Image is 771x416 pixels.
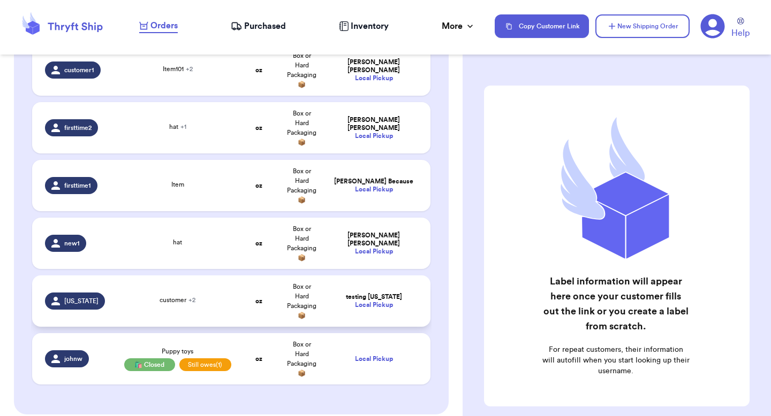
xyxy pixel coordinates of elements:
[180,124,186,130] span: + 1
[255,240,262,246] strong: oz
[287,341,316,376] span: Box or Hard Packaging 📦
[231,20,286,33] a: Purchased
[595,14,690,38] button: New Shipping Order
[330,116,418,132] div: [PERSON_NAME] [PERSON_NAME]
[330,232,418,248] div: [PERSON_NAME] [PERSON_NAME]
[287,168,316,203] span: Box or Hard Packaging 📦
[171,181,184,188] span: Item
[330,248,418,256] div: Local Pickup
[339,20,389,33] a: Inventory
[160,297,195,303] span: customer
[442,20,475,33] div: More
[64,355,82,363] span: johnw
[351,20,389,33] span: Inventory
[330,58,418,74] div: [PERSON_NAME] [PERSON_NAME]
[64,181,91,190] span: firsttime1
[173,239,182,245] span: hat
[330,301,418,309] div: Local Pickup
[731,27,750,40] span: Help
[169,124,186,130] span: hat
[163,66,193,72] span: Item101
[330,178,418,186] div: [PERSON_NAME] Because
[542,344,690,376] p: For repeat customers, their information will autofill when you start looking up their username.
[330,74,418,82] div: Local Pickup
[64,66,94,74] span: customer1
[139,19,178,33] a: Orders
[124,358,175,371] div: 🛍️ Closed
[179,358,231,371] span: Still owes (1)
[188,297,195,303] span: + 2
[330,293,418,301] div: testing [US_STATE]
[150,19,178,32] span: Orders
[244,20,286,33] span: Purchased
[287,283,316,319] span: Box or Hard Packaging 📦
[287,110,316,145] span: Box or Hard Packaging 📦
[330,186,418,194] div: Local Pickup
[186,66,193,72] span: + 2
[64,124,92,132] span: firsttime2
[162,348,193,355] span: Puppy toys
[255,67,262,73] strong: oz
[731,18,750,40] a: Help
[287,226,316,261] span: Box or Hard Packaging 📦
[330,355,418,363] div: Local Pickup
[255,356,262,362] strong: oz
[330,132,418,140] div: Local Pickup
[255,182,262,189] strong: oz
[255,125,262,131] strong: oz
[64,297,99,305] span: [US_STATE]
[255,298,262,304] strong: oz
[542,274,690,334] h2: Label information will appear here once your customer fills out the link or you create a label fr...
[495,14,589,38] button: Copy Customer Link
[64,239,80,248] span: new1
